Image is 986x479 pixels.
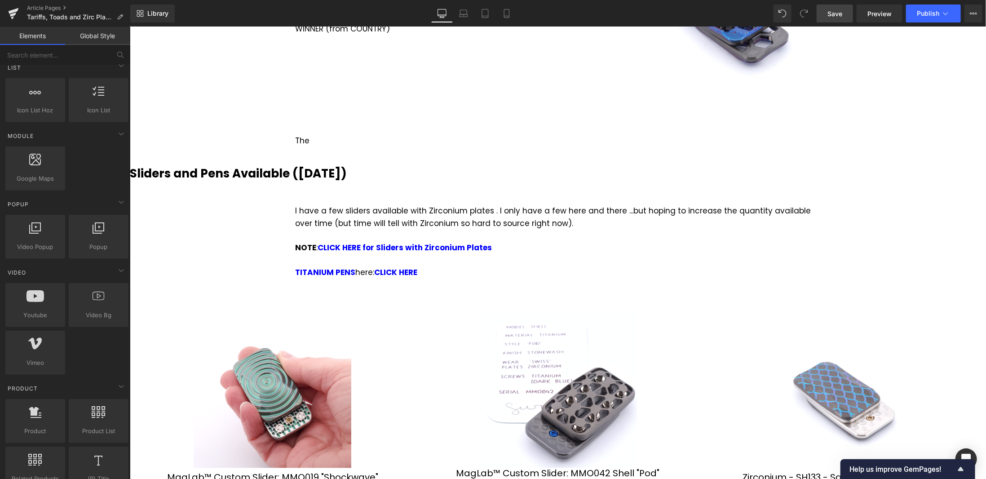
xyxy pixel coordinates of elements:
[27,4,130,12] a: Article Pages
[635,283,792,441] img: Zirconium - SH133 - Squashed Toad
[349,283,507,441] img: MagLab™ Custom Slider: MMO042 Shell
[7,268,27,277] span: Video
[296,441,559,462] a: MagLab™ Custom Slider: MMO042 Shell "Pod" (Stonewash)
[64,283,221,441] img: MagLab™ Custom Slider: MMO019
[130,4,175,22] a: New Library
[165,240,225,251] a: TITANIUM PENS
[8,358,62,368] span: Vimeo
[244,240,287,251] a: CLICK HERE
[857,4,902,22] a: Preview
[849,464,966,475] button: Show survey - Help us improve GemPages!
[867,9,892,18] span: Preview
[453,4,474,22] a: Laptop
[7,200,30,208] span: Popup
[188,215,362,226] a: CLICK HERE for Sliders with Zirconium Plates
[71,310,126,320] span: Video Bg
[65,27,130,45] a: Global Style
[8,242,62,252] span: Video Popup
[964,4,982,22] button: More
[165,178,681,201] span: I have a few sliders available with Zirconium plates . I only have a few here and there ...but ho...
[8,310,62,320] span: Youtube
[431,4,453,22] a: Desktop
[71,106,126,115] span: Icon List
[7,384,39,393] span: Product
[917,10,939,17] span: Publish
[906,4,961,22] button: Publish
[613,445,814,456] a: Zirconium - SH133 - Squashed Toad "Dragon"
[165,108,691,120] div: The
[955,448,977,470] div: Open Intercom Messenger
[71,242,126,252] span: Popup
[8,106,62,115] span: Icon List Hoz
[849,465,955,474] span: Help us improve GemPages!
[7,132,35,140] span: Module
[71,426,126,436] span: Product List
[827,9,842,18] span: Save
[165,215,691,252] div: : here:
[774,4,791,22] button: Undo
[795,4,813,22] button: Redo
[37,445,248,456] a: MagLab™ Custom Slider: MMO019 "Shockwave"
[8,426,62,436] span: Product
[474,4,496,22] a: Tablet
[7,63,22,72] span: List
[27,13,113,21] span: Tariffs, Toads and Zirc Plates
[8,174,62,183] span: Google Maps
[165,215,186,226] strong: NOTE
[147,9,168,18] span: Library
[496,4,517,22] a: Mobile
